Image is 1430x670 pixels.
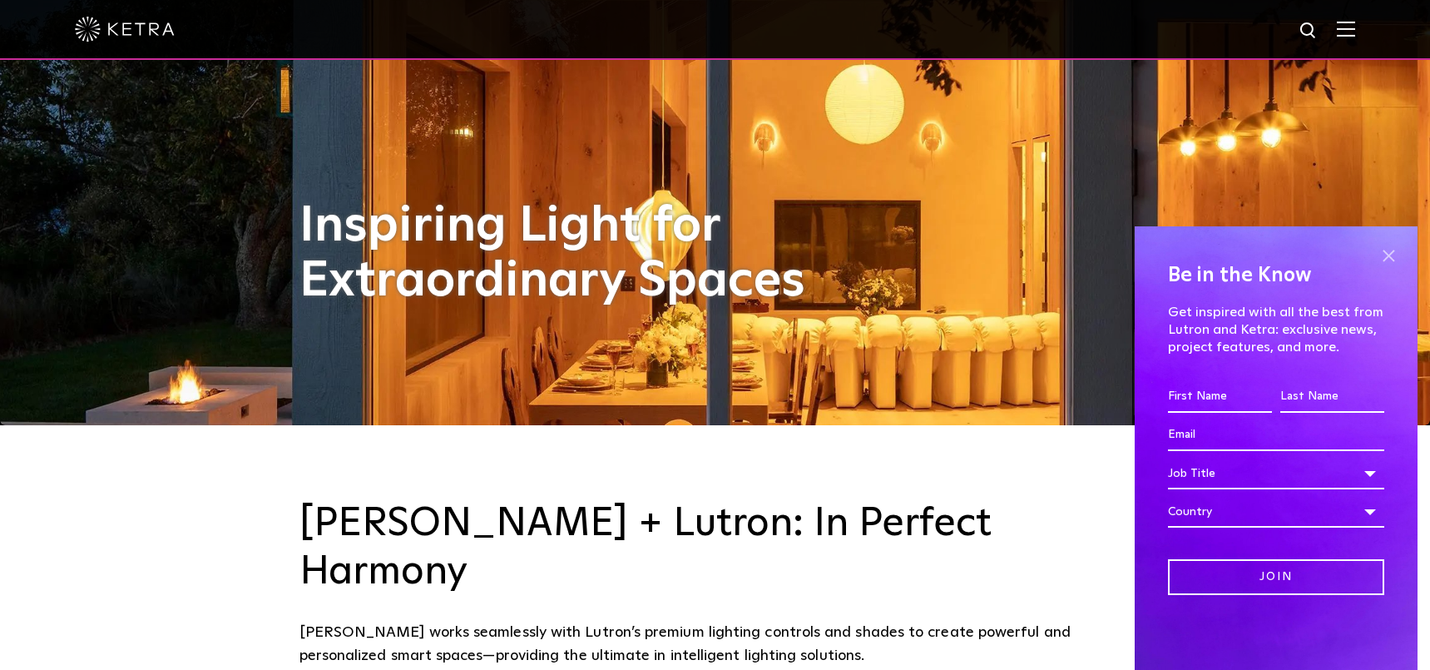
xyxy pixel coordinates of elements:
div: Job Title [1168,458,1384,489]
img: ketra-logo-2019-white [75,17,175,42]
div: [PERSON_NAME] works seamlessly with Lutron’s premium lighting controls and shades to create power... [299,621,1131,668]
img: search icon [1299,21,1319,42]
h3: [PERSON_NAME] + Lutron: In Perfect Harmony [299,500,1131,596]
div: Country [1168,496,1384,528]
h1: Inspiring Light for Extraordinary Spaces [299,199,840,309]
h4: Be in the Know [1168,260,1384,291]
input: Last Name [1280,381,1384,413]
img: Hamburger%20Nav.svg [1337,21,1355,37]
p: Get inspired with all the best from Lutron and Ketra: exclusive news, project features, and more. [1168,304,1384,355]
input: First Name [1168,381,1272,413]
input: Join [1168,559,1384,595]
input: Email [1168,419,1384,451]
